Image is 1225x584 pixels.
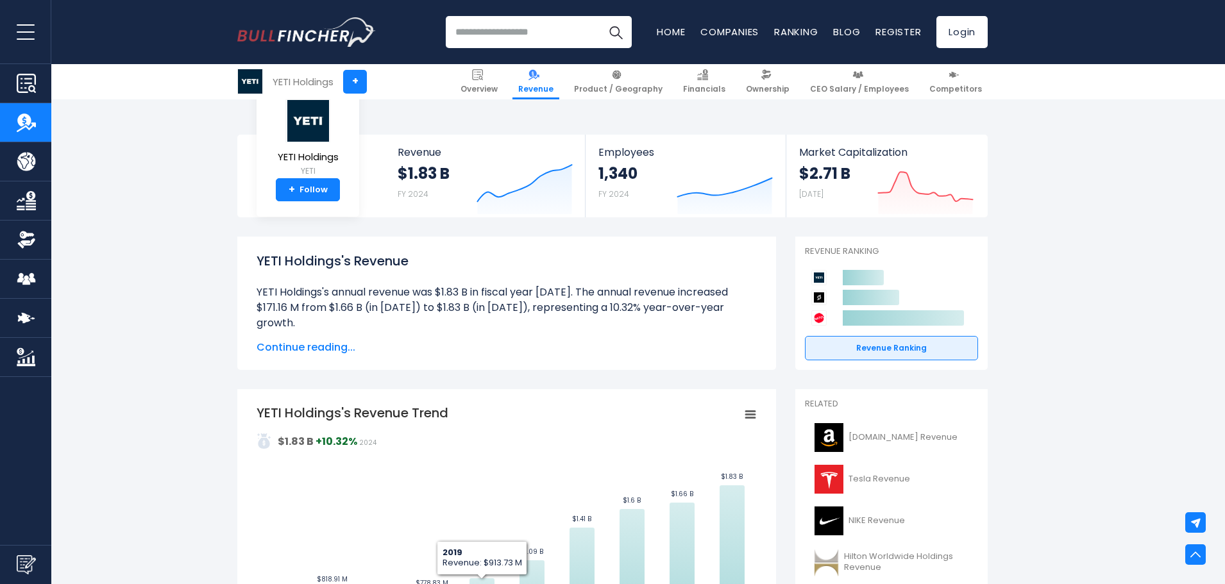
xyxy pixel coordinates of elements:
span: Continue reading... [257,340,757,355]
strong: $2.71 B [799,163,850,183]
a: Financials [677,64,731,99]
span: Financials [683,84,725,94]
a: CEO Salary / Employees [804,64,915,99]
li: YETI Holdings's annual revenue was $1.83 B in fiscal year [DATE]. The annual revenue increased $1... [257,285,757,331]
span: Market Capitalization [799,146,974,158]
button: Search [600,16,632,48]
a: NIKE Revenue [805,503,978,538]
span: 2024 [359,438,376,447]
a: Product / Geography [568,64,668,99]
a: Revenue $1.83 B FY 2024 [385,135,586,217]
span: YETI Holdings [278,152,339,163]
small: [DATE] [799,188,824,199]
img: YETI logo [238,69,262,94]
img: NKE logo [813,506,845,535]
span: Competitors [929,84,982,94]
img: Bullfincher logo [237,17,376,47]
a: Blog [833,25,860,38]
a: YETI Holdings YETI [277,99,339,179]
strong: +10.32% [316,434,357,449]
a: Home [657,25,685,38]
a: Employees 1,340 FY 2024 [586,135,785,217]
a: Overview [455,64,503,99]
span: Product / Geography [574,84,663,94]
strong: $1.83 B [278,434,314,449]
text: $1.41 B [572,514,591,524]
a: Ownership [740,64,795,99]
img: YETI Holdings competitors logo [811,270,827,285]
a: Competitors [924,64,988,99]
img: YETI logo [285,99,330,142]
text: $1.09 B [521,547,543,556]
small: FY 2024 [398,188,428,199]
a: + [343,70,367,94]
span: Revenue [518,84,553,94]
p: Related [805,399,978,410]
img: Ownership [17,230,36,249]
a: Go to homepage [237,17,375,47]
a: Revenue Ranking [805,336,978,360]
small: YETI [278,165,339,177]
span: Overview [460,84,498,94]
a: Revenue [512,64,559,99]
text: $1.83 B [721,472,743,481]
h1: YETI Holdings's Revenue [257,251,757,271]
span: Revenue [398,146,573,158]
strong: 1,340 [598,163,638,183]
a: Ranking [774,25,818,38]
a: [DOMAIN_NAME] Revenue [805,420,978,455]
text: $1.66 B [671,489,693,499]
img: TSLA logo [813,465,845,494]
a: Market Capitalization $2.71 B [DATE] [786,135,986,217]
a: Login [936,16,988,48]
a: Tesla Revenue [805,462,978,497]
img: Peloton Interactive competitors logo [811,290,827,305]
p: Revenue Ranking [805,246,978,257]
strong: + [289,184,295,196]
img: AMZN logo [813,423,845,452]
span: Employees [598,146,772,158]
div: YETI Holdings [273,74,334,89]
img: Mattel competitors logo [811,310,827,326]
a: Companies [700,25,759,38]
a: Register [875,25,921,38]
a: +Follow [276,178,340,201]
text: $1.6 B [623,496,641,505]
a: Hilton Worldwide Holdings Revenue [805,545,978,580]
img: HLT logo [813,548,840,577]
text: $913.73 M [467,565,498,574]
span: Ownership [746,84,790,94]
text: $818.91 M [317,574,348,584]
small: FY 2024 [598,188,629,199]
span: CEO Salary / Employees [810,84,909,94]
strong: $1.83 B [398,163,450,183]
img: addasd [257,433,272,449]
tspan: YETI Holdings's Revenue Trend [257,404,448,422]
